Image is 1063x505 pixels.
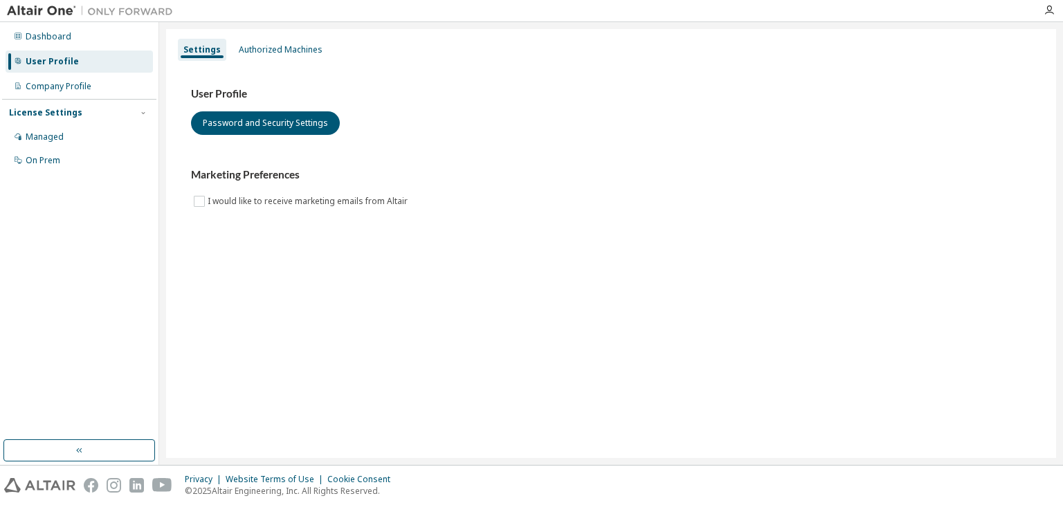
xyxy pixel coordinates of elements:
[26,155,60,166] div: On Prem
[152,478,172,493] img: youtube.svg
[185,485,399,497] p: © 2025 Altair Engineering, Inc. All Rights Reserved.
[185,474,226,485] div: Privacy
[208,193,410,210] label: I would like to receive marketing emails from Altair
[183,44,221,55] div: Settings
[129,478,144,493] img: linkedin.svg
[327,474,399,485] div: Cookie Consent
[4,478,75,493] img: altair_logo.svg
[239,44,322,55] div: Authorized Machines
[26,81,91,92] div: Company Profile
[26,56,79,67] div: User Profile
[7,4,180,18] img: Altair One
[9,107,82,118] div: License Settings
[84,478,98,493] img: facebook.svg
[26,31,71,42] div: Dashboard
[226,474,327,485] div: Website Terms of Use
[107,478,121,493] img: instagram.svg
[191,168,1031,182] h3: Marketing Preferences
[191,87,1031,101] h3: User Profile
[191,111,340,135] button: Password and Security Settings
[26,131,64,143] div: Managed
